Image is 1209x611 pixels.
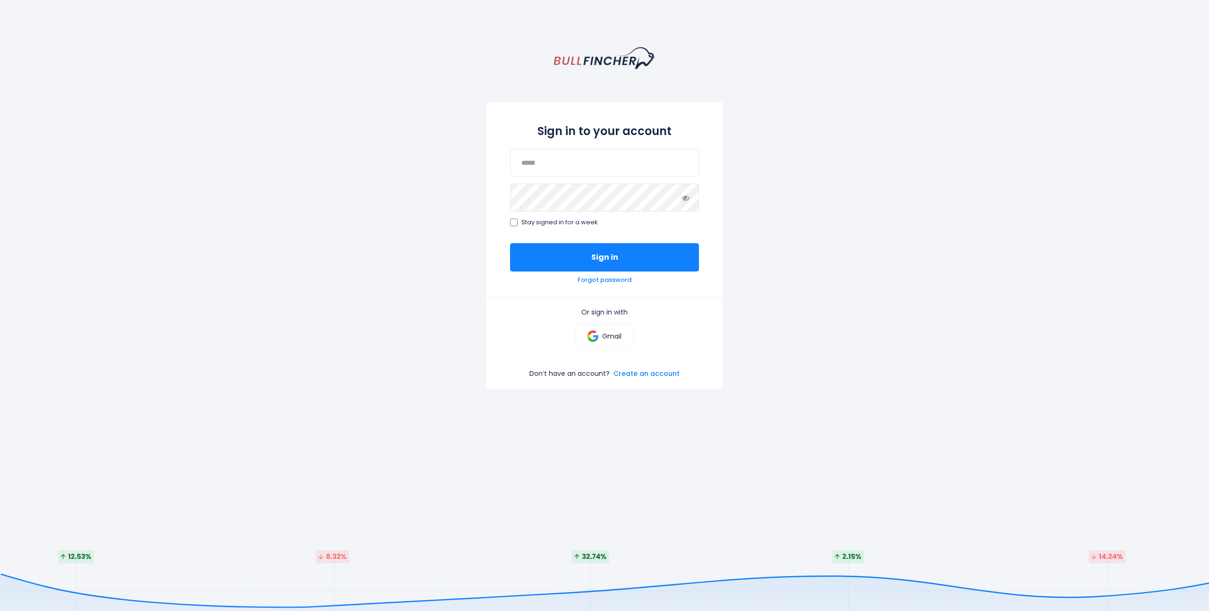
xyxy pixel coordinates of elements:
h2: Sign in to your account [510,123,699,139]
a: Create an account [613,369,680,378]
button: Sign in [510,243,699,272]
p: Don’t have an account? [529,369,610,378]
p: Gmail [602,332,622,340]
p: Or sign in with [510,308,699,316]
a: Gmail [575,324,633,348]
input: Stay signed in for a week [510,219,518,226]
a: Forgot password [578,276,631,284]
span: Stay signed in for a week [521,219,598,227]
a: homepage [554,47,656,69]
